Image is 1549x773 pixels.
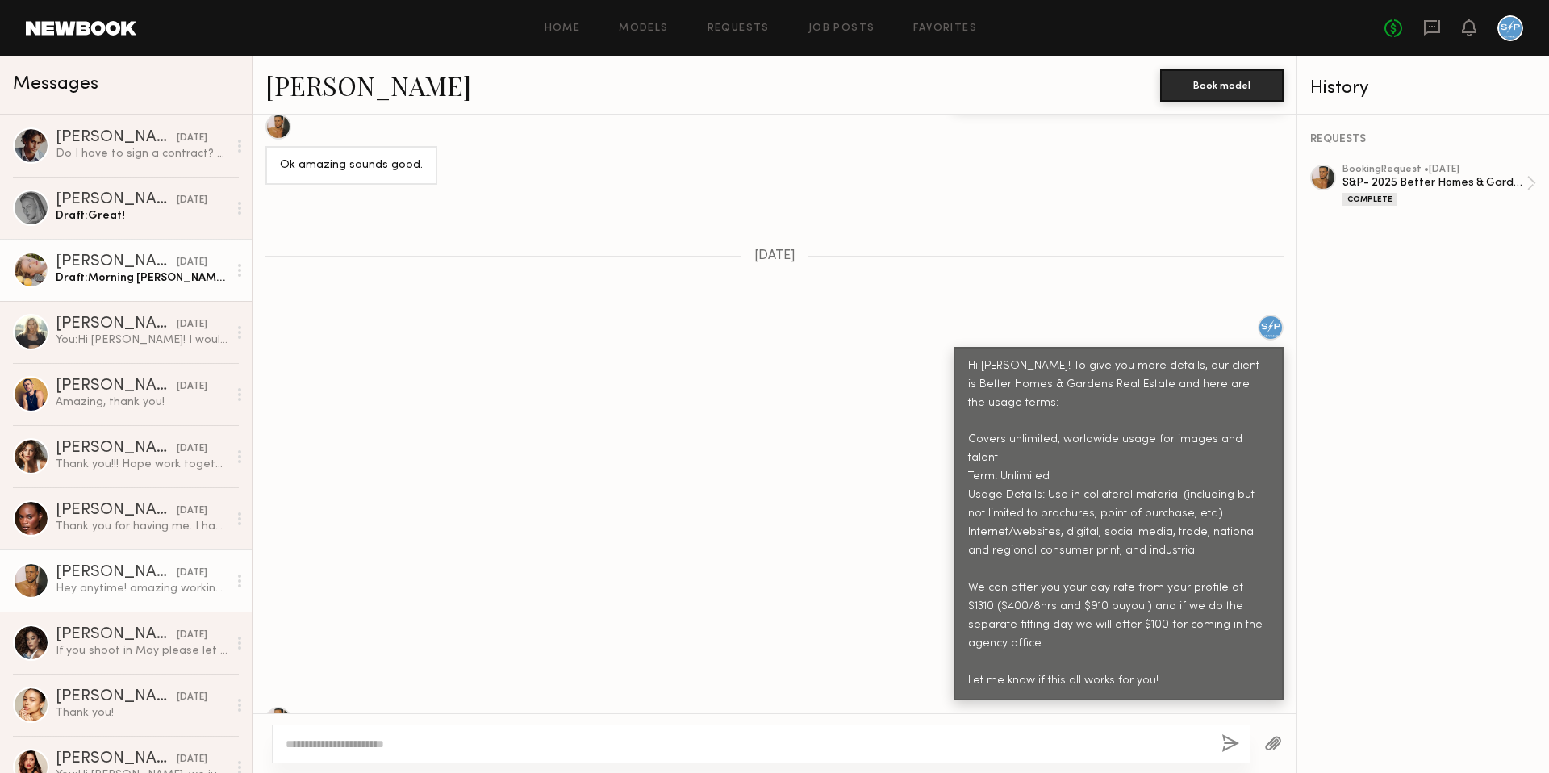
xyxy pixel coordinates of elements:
[56,254,177,270] div: [PERSON_NAME]
[56,519,228,534] div: Thank you for having me. I had a great time!
[545,23,581,34] a: Home
[56,751,177,767] div: [PERSON_NAME]
[56,395,228,410] div: Amazing, thank you!
[177,503,207,519] div: [DATE]
[56,565,177,581] div: [PERSON_NAME]
[56,146,228,161] div: Do I have to sign a contract? Also the usage is still unlimited. Most usage is 1 year with increa...
[619,23,668,34] a: Models
[1310,134,1536,145] div: REQUESTS
[56,689,177,705] div: [PERSON_NAME]
[13,75,98,94] span: Messages
[56,705,228,721] div: Thank you!
[177,317,207,332] div: [DATE]
[56,581,228,596] div: Hey anytime! amazing working with you too [PERSON_NAME]! Amazing crew and I had a great time.
[968,357,1269,691] div: Hi [PERSON_NAME]! To give you more details, our client is Better Homes & Gardens Real Estate and ...
[177,752,207,767] div: [DATE]
[280,157,423,175] div: Ok amazing sounds good.
[1160,77,1284,91] a: Book model
[56,378,177,395] div: [PERSON_NAME]
[1342,175,1526,190] div: S&P- 2025 Better Homes & Gardens Real Estate Photoshoot
[56,208,228,224] div: Draft: Great!
[177,255,207,270] div: [DATE]
[913,23,977,34] a: Favorites
[177,193,207,208] div: [DATE]
[177,690,207,705] div: [DATE]
[808,23,875,34] a: Job Posts
[177,628,207,643] div: [DATE]
[1342,165,1526,175] div: booking Request • [DATE]
[177,566,207,581] div: [DATE]
[754,249,795,263] span: [DATE]
[177,379,207,395] div: [DATE]
[708,23,770,34] a: Requests
[1342,165,1536,206] a: bookingRequest •[DATE]S&P- 2025 Better Homes & Gardens Real Estate PhotoshootComplete
[56,332,228,348] div: You: Hi [PERSON_NAME]! I would like to book you for your full day rate of $1020 to shoot on [DATE...
[56,627,177,643] div: [PERSON_NAME]
[56,503,177,519] div: [PERSON_NAME]
[1310,79,1536,98] div: History
[56,270,228,286] div: Draft: Morning [PERSON_NAME]! Hope you had a nice weekend! For the shoot, we are looking to book ...
[1160,69,1284,102] button: Book model
[177,131,207,146] div: [DATE]
[56,192,177,208] div: [PERSON_NAME]
[56,130,177,146] div: [PERSON_NAME]
[1342,193,1397,206] div: Complete
[56,457,228,472] div: Thank you!!! Hope work together again 💘
[56,643,228,658] div: If you shoot in May please let me know I’ll be in La and available
[177,441,207,457] div: [DATE]
[265,68,471,102] a: [PERSON_NAME]
[56,441,177,457] div: [PERSON_NAME]
[56,316,177,332] div: [PERSON_NAME]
